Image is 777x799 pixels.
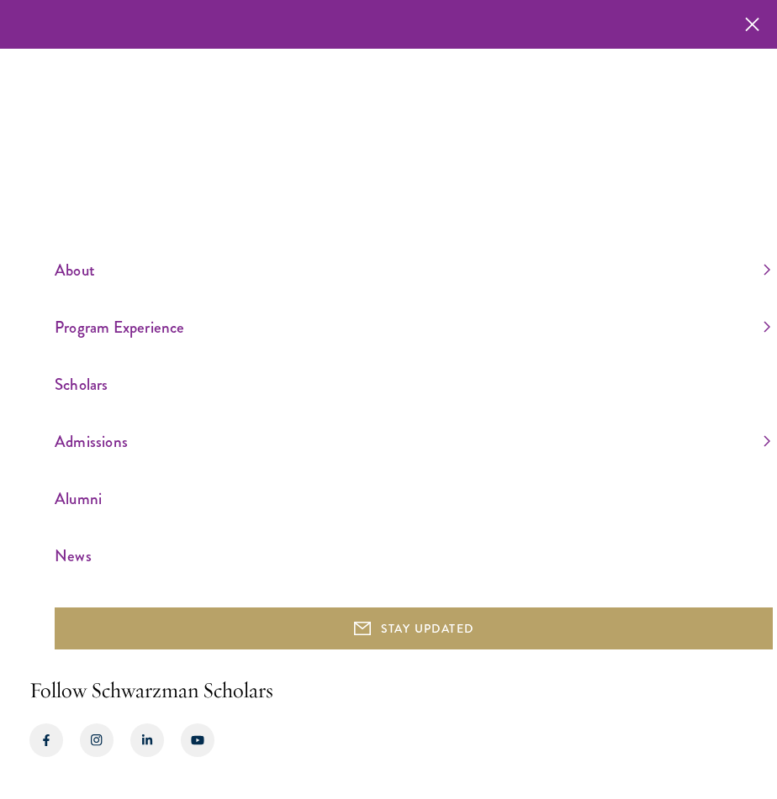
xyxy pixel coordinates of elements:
h2: Follow Schwarzman Scholars [29,675,748,707]
a: News [55,542,770,570]
a: Admissions [55,428,770,455]
a: Alumni [55,485,770,513]
button: STAY UPDATED [55,607,773,649]
a: Program Experience [55,313,770,341]
a: About [55,256,770,284]
a: Scholars [55,371,770,398]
